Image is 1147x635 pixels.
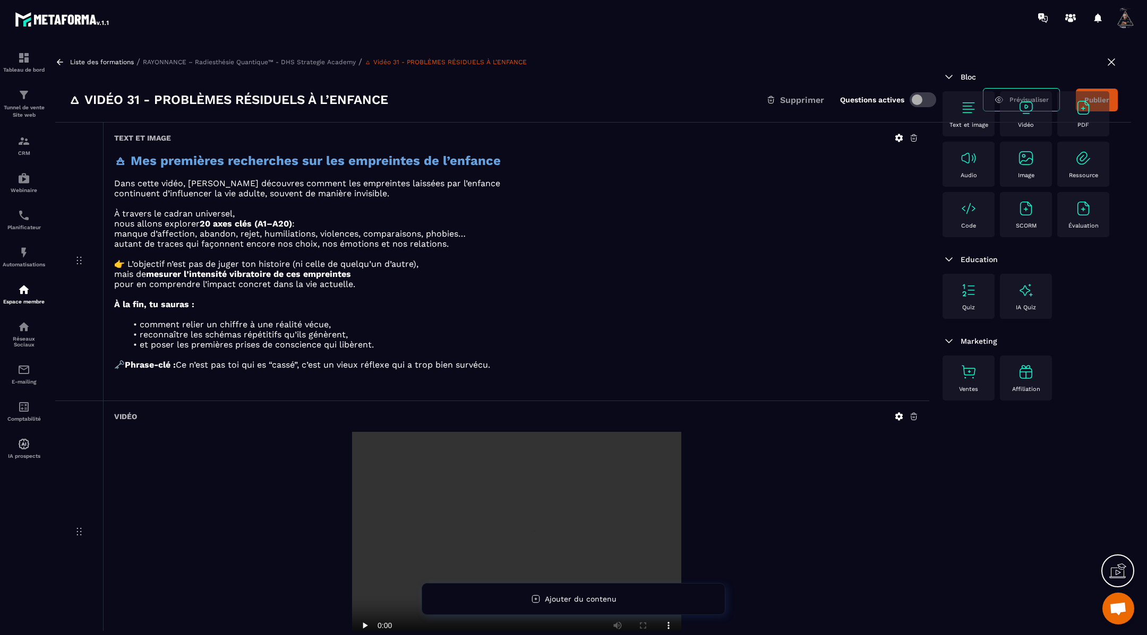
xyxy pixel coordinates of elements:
img: text-image no-wra [960,99,977,116]
strong: 20 axes clés (A1–A20) [200,219,292,229]
p: Réseaux Sociaux [3,336,45,347]
span: continuent d’influencer la vie adulte, souvent de manière invisible. [114,188,389,198]
p: Espace membre [3,299,45,305]
span: À travers le cadran universel, [114,208,235,219]
img: automations [18,283,30,296]
p: SCORM [1016,222,1037,229]
img: logo [15,10,110,29]
img: arrow-down [943,71,955,83]
p: E-mailing [3,379,45,385]
a: 🜂 Vidéo 31 - PROBLÈMES RÉSIDUELS À L’ENFANCE [365,58,527,66]
img: email [18,363,30,376]
span: reconnaître les schémas répétitifs qu’ils génèrent, [140,329,348,340]
p: Image [1018,172,1034,179]
p: Affiliation [1012,386,1040,393]
strong: 🜁 Mes premières recherches sur les empreintes de l’enfance [114,153,501,168]
span: pour en comprendre l’impact concret dans la vie actuelle. [114,279,355,289]
img: accountant [18,401,30,413]
span: Ce n’est pas toi qui es “cassé”, c’est un vieux réflexe qui a trop bien survécu. [176,360,490,370]
img: text-image no-wra [1017,150,1034,167]
a: automationsautomationsEspace membre [3,275,45,312]
p: Tableau de bord [3,67,45,73]
p: IA prospects [3,453,45,459]
span: Ajouter du contenu [545,595,617,603]
p: CRM [3,150,45,156]
h3: 🜂 Vidéo 31 - PROBLÈMES RÉSIDUELS À L’ENFANCE [69,91,388,108]
img: formation [18,89,30,101]
p: Comptabilité [3,416,45,422]
img: social-network [18,320,30,333]
h6: Vidéo [114,412,137,421]
img: automations [18,246,30,259]
span: Dans cette vidéo, [PERSON_NAME] découvres comment les empreintes laissées par l’enfance [114,178,500,188]
a: formationformationTunnel de vente Site web [3,81,45,127]
a: Ouvrir le chat [1102,593,1134,624]
p: IA Quiz [1016,304,1036,311]
p: Évaluation [1068,222,1099,229]
span: autant de traces qui façonnent encore nos choix, nos émotions et nos relations. [114,239,449,249]
img: text-image no-wra [960,363,977,380]
p: Ressource [1069,172,1098,179]
span: Bloc [961,73,976,81]
span: Education [961,255,998,264]
span: mais de [114,269,146,279]
a: social-networksocial-networkRéseaux Sociaux [3,312,45,355]
label: Questions actives [840,95,904,104]
img: text-image no-wra [1075,150,1092,167]
strong: À la fin, tu sauras : [114,299,194,309]
a: automationsautomationsAutomatisations [3,238,45,275]
img: text-image [1017,282,1034,299]
span: / [136,57,140,67]
img: automations [18,172,30,185]
img: text-image no-wra [960,282,977,299]
p: Tunnel de vente Site web [3,104,45,119]
span: Supprimer [780,95,824,105]
span: : [292,219,295,229]
strong: Phrase-clé : [125,360,176,370]
span: / [358,57,362,67]
a: automationsautomationsWebinaire [3,164,45,201]
strong: mesurer l’intensité vibratoire de ces empreintes [146,269,351,279]
img: automations [18,438,30,450]
h6: Text et image [114,134,171,142]
span: 🗝️ [114,360,125,370]
span: manque d’affection, abandon, rejet, humiliations, violences, comparaisons, phobies… [114,229,466,239]
img: text-image no-wra [1017,200,1034,217]
img: text-image [1017,363,1034,380]
a: emailemailE-mailing [3,355,45,393]
img: arrow-down [943,253,955,266]
p: Audio [961,172,977,179]
p: Planificateur [3,224,45,230]
img: text-image no-wra [1075,200,1092,217]
p: PDF [1077,121,1089,128]
img: formation [18,135,30,147]
span: Marketing [961,337,997,345]
a: formationformationCRM [3,127,45,164]
img: formation [18,51,30,64]
span: nous allons explorer [114,219,200,229]
img: text-image no-wra [960,150,977,167]
p: Code [961,222,976,229]
a: schedulerschedulerPlanificateur [3,201,45,238]
img: text-image no-wra [960,200,977,217]
p: Ventes [959,386,978,393]
span: et poser les premières prises de conscience qui libèrent. [140,340,374,350]
p: Automatisations [3,262,45,267]
a: RAYONNANCE – Radiesthésie Quantique™ - DHS Strategie Academy [143,58,356,66]
img: text-image no-wra [1017,99,1034,116]
p: Quiz [962,304,975,311]
img: text-image no-wra [1075,99,1092,116]
img: scheduler [18,209,30,222]
p: Vidéo [1018,121,1034,128]
img: arrow-down [943,335,955,347]
a: formationformationTableau de bord [3,44,45,81]
a: accountantaccountantComptabilité [3,393,45,430]
a: Liste des formations [70,58,134,66]
span: comment relier un chiffre à une réalité vécue, [140,319,331,329]
p: Text et image [949,121,988,128]
span: 👉 L’objectif n’est pas de juger ton histoire (ni celle de quelqu’un d’autre), [114,259,418,269]
p: Webinaire [3,187,45,193]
